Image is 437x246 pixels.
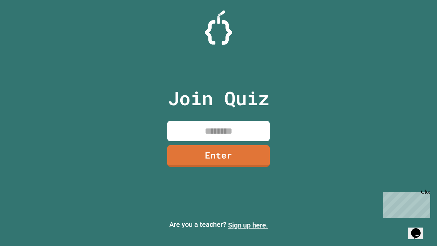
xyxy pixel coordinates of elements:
a: Enter [167,145,270,167]
p: Join Quiz [168,84,269,112]
p: Are you a teacher? [5,219,432,230]
div: Chat with us now!Close [3,3,47,43]
a: Sign up here. [228,221,268,229]
iframe: chat widget [380,189,430,218]
iframe: chat widget [408,219,430,239]
img: Logo.svg [205,10,232,45]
